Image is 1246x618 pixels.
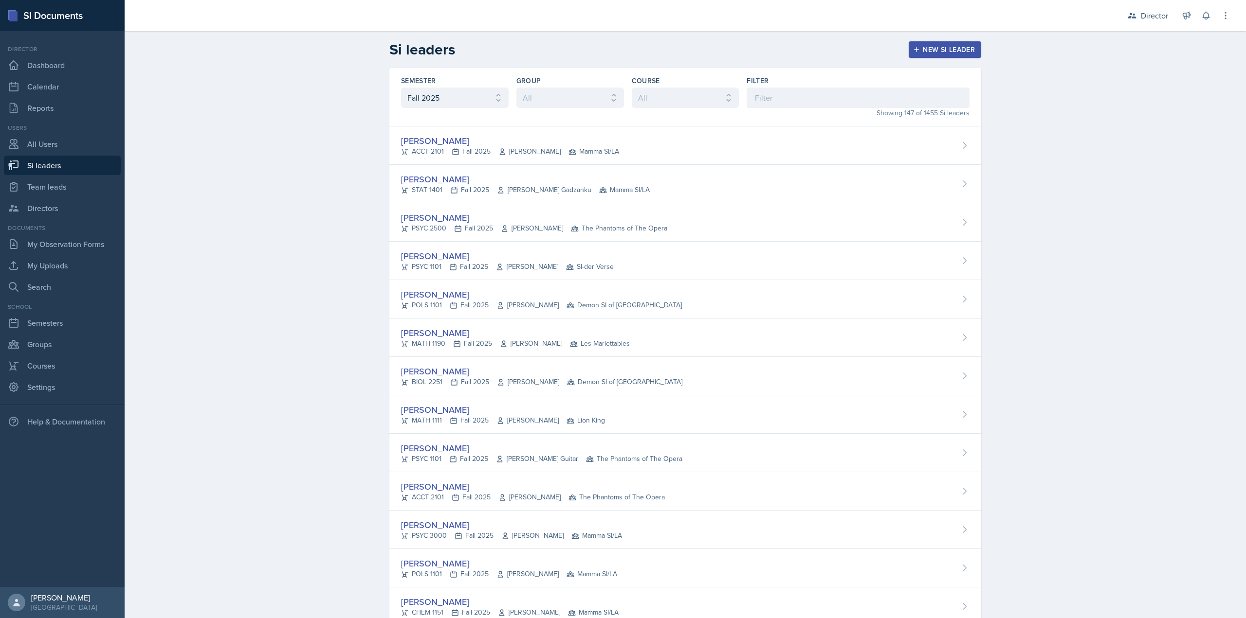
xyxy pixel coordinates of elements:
a: Courses [4,356,121,375]
div: [PERSON_NAME] [401,288,682,301]
h2: Si leaders [389,41,455,58]
span: [PERSON_NAME] [498,607,560,618]
div: PSYC 3000 Fall 2025 [401,530,622,541]
a: Team leads [4,177,121,196]
span: [PERSON_NAME] Gadzanku [497,185,591,195]
span: [PERSON_NAME] [497,377,559,387]
span: The Phantoms of The Opera [586,454,682,464]
div: MATH 1190 Fall 2025 [401,338,630,349]
div: ACCT 2101 Fall 2025 [401,492,665,502]
div: PSYC 1101 Fall 2025 [401,262,614,272]
a: Reports [4,98,121,118]
span: SI-der Verse [566,262,614,272]
span: [PERSON_NAME] [496,300,559,310]
div: [PERSON_NAME] [401,365,682,378]
div: [PERSON_NAME] [401,480,665,493]
a: Directors [4,198,121,218]
div: Users [4,124,121,132]
div: Showing 147 of 1455 Si leaders [747,108,970,118]
a: [PERSON_NAME] PSYC 3000Fall 2025[PERSON_NAME] Mamma SI/LA [389,511,981,549]
a: [PERSON_NAME] PSYC 1101Fall 2025[PERSON_NAME] SI-der Verse [389,242,981,280]
span: [PERSON_NAME] [498,492,561,502]
div: [PERSON_NAME] [401,595,619,608]
span: Demon SI of [GEOGRAPHIC_DATA] [567,300,682,310]
a: Dashboard [4,55,121,75]
span: [PERSON_NAME] [501,530,564,541]
div: [PERSON_NAME] [401,518,622,531]
a: [PERSON_NAME] PSYC 2500Fall 2025[PERSON_NAME] The Phantoms of The Opera [389,203,981,242]
a: [PERSON_NAME] ACCT 2101Fall 2025[PERSON_NAME] The Phantoms of The Opera [389,472,981,511]
span: Mamma SI/LA [568,607,619,618]
div: POLS 1101 Fall 2025 [401,569,617,579]
a: Settings [4,377,121,397]
a: Search [4,277,121,297]
a: Semesters [4,313,121,333]
div: MATH 1111 Fall 2025 [401,415,605,425]
span: Mamma SI/LA [599,185,650,195]
span: Les Mariettables [570,338,630,349]
div: Documents [4,224,121,232]
span: The Phantoms of The Opera [568,492,665,502]
a: My Uploads [4,256,121,275]
div: [PERSON_NAME] [401,403,605,416]
span: [PERSON_NAME] [498,146,561,157]
div: BIOL 2251 Fall 2025 [401,377,682,387]
button: New Si leader [909,41,981,58]
div: PSYC 2500 Fall 2025 [401,223,667,233]
a: Groups [4,335,121,354]
label: Semester [401,76,436,86]
span: The Phantoms of The Opera [571,223,667,233]
a: [PERSON_NAME] POLS 1101Fall 2025[PERSON_NAME] Mamma SI/LA [389,549,981,587]
div: STAT 1401 Fall 2025 [401,185,650,195]
a: My Observation Forms [4,234,121,254]
a: [PERSON_NAME] MATH 1190Fall 2025[PERSON_NAME] Les Mariettables [389,318,981,357]
span: Mamma SI/LA [568,146,619,157]
a: Calendar [4,77,121,96]
a: [PERSON_NAME] PSYC 1101Fall 2025[PERSON_NAME] Guitar The Phantoms of The Opera [389,434,981,472]
span: Mamma SI/LA [567,569,617,579]
a: All Users [4,134,121,154]
a: [PERSON_NAME] ACCT 2101Fall 2025[PERSON_NAME] Mamma SI/LA [389,126,981,165]
span: Demon SI of [GEOGRAPHIC_DATA] [567,377,682,387]
div: [PERSON_NAME] [401,249,614,263]
span: [PERSON_NAME] [501,223,563,233]
span: [PERSON_NAME] [496,569,559,579]
span: Mamma SI/LA [571,530,622,541]
div: [PERSON_NAME] [401,557,617,570]
span: Lion King [567,415,605,425]
span: [PERSON_NAME] Guitar [496,454,578,464]
div: New Si leader [915,46,975,53]
span: [PERSON_NAME] [496,262,558,272]
div: [PERSON_NAME] [401,326,630,339]
a: [PERSON_NAME] POLS 1101Fall 2025[PERSON_NAME] Demon SI of [GEOGRAPHIC_DATA] [389,280,981,318]
a: [PERSON_NAME] STAT 1401Fall 2025[PERSON_NAME] Gadzanku Mamma SI/LA [389,165,981,203]
div: [PERSON_NAME] [31,593,97,602]
div: CHEM 1151 Fall 2025 [401,607,619,618]
label: Group [516,76,541,86]
a: Si leaders [4,156,121,175]
div: Help & Documentation [4,412,121,431]
a: [PERSON_NAME] MATH 1111Fall 2025[PERSON_NAME] Lion King [389,395,981,434]
label: Filter [747,76,769,86]
div: Director [1141,10,1168,21]
div: School [4,302,121,311]
span: [PERSON_NAME] [496,415,559,425]
span: [PERSON_NAME] [500,338,562,349]
div: [PERSON_NAME] [401,211,667,224]
div: PSYC 1101 Fall 2025 [401,454,682,464]
a: [PERSON_NAME] BIOL 2251Fall 2025[PERSON_NAME] Demon SI of [GEOGRAPHIC_DATA] [389,357,981,395]
div: [PERSON_NAME] [401,173,650,186]
div: [PERSON_NAME] [401,134,619,147]
label: Course [632,76,660,86]
div: ACCT 2101 Fall 2025 [401,146,619,157]
div: [GEOGRAPHIC_DATA] [31,602,97,612]
div: [PERSON_NAME] [401,441,682,455]
div: POLS 1101 Fall 2025 [401,300,682,310]
input: Filter [747,88,970,108]
div: Director [4,45,121,53]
